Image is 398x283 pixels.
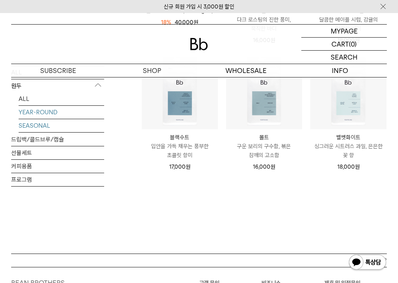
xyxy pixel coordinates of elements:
span: 원 [186,163,190,170]
p: 몰트 [226,133,302,142]
a: SUBSCRIBE [11,64,105,77]
img: 몰트 [226,53,302,129]
p: 원두 [11,79,104,93]
p: 싱그러운 시트러스 과일, 은은한 꽃 향 [310,142,386,160]
p: CART [331,38,349,50]
p: 입안을 가득 채우는 풍부한 초콜릿 향미 [142,142,218,160]
img: 로고 [190,38,208,50]
a: 드립백/콜드브루/캡슐 [11,133,104,146]
p: INFO [293,64,387,77]
a: 커피용품 [11,160,104,173]
a: SEASONAL [19,119,104,132]
p: WHOLESALE [199,64,293,77]
span: 16,000 [253,163,275,170]
p: 블랙수트 [142,133,218,142]
a: 벨벳화이트 싱그러운 시트러스 과일, 은은한 꽃 향 [310,133,386,160]
a: 몰트 구운 보리의 구수함, 볶은 참깨의 고소함 [226,133,302,160]
a: ALL [19,92,104,105]
a: 선물세트 [11,146,104,159]
a: MYPAGE [301,25,387,38]
a: 신규 회원 가입 시 3,000원 할인 [164,3,234,10]
p: MYPAGE [331,25,358,37]
span: 원 [270,163,275,170]
p: 벨벳화이트 [310,133,386,142]
a: YEAR-ROUND [19,106,104,119]
p: (0) [349,38,357,50]
span: 18,000 [337,163,360,170]
a: SHOP [105,64,199,77]
span: 원 [355,163,360,170]
button: BACK TO TOP [11,254,387,267]
a: 프로그램 [11,173,104,186]
a: CART (0) [301,38,387,51]
span: 17,000 [169,163,190,170]
img: 블랙수트 [142,53,218,129]
a: 블랙수트 입안을 가득 채우는 풍부한 초콜릿 향미 [142,133,218,160]
img: 벨벳화이트 [310,53,386,129]
img: 카카오톡 채널 1:1 채팅 버튼 [348,254,387,272]
p: SEARCH [331,51,357,64]
p: 구운 보리의 구수함, 볶은 참깨의 고소함 [226,142,302,160]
